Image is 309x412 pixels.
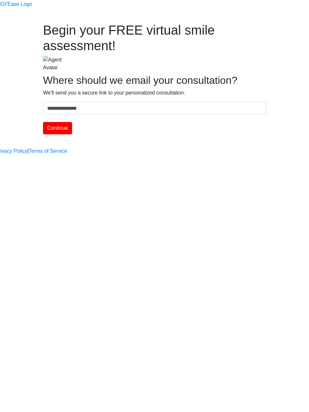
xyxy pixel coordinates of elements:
[43,56,72,72] img: Agent Avatar
[43,89,266,97] p: We'll send you a secure link to your personalized consultation.
[43,122,72,134] button: Continue
[43,74,266,86] h2: Where should we email your consultation?
[29,147,67,155] a: Terms of Service
[43,22,266,53] h1: Begin your FREE virtual smile assessment!
[27,147,29,155] a: |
